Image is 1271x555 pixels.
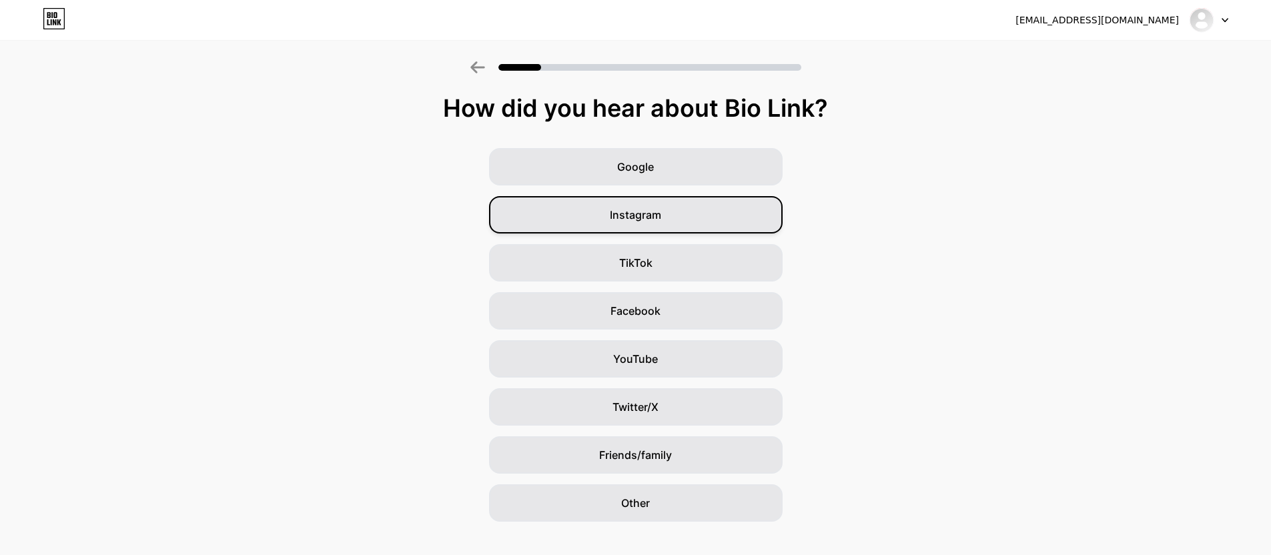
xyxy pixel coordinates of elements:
[599,447,672,463] span: Friends/family
[612,399,659,415] span: Twitter/X
[1189,7,1214,33] img: papbbknbaubau
[1015,13,1179,27] div: [EMAIL_ADDRESS][DOMAIN_NAME]
[621,495,650,511] span: Other
[610,303,661,319] span: Facebook
[617,159,654,175] span: Google
[7,95,1264,121] div: How did you hear about Bio Link?
[613,351,658,367] span: YouTube
[610,207,661,223] span: Instagram
[619,255,653,271] span: TikTok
